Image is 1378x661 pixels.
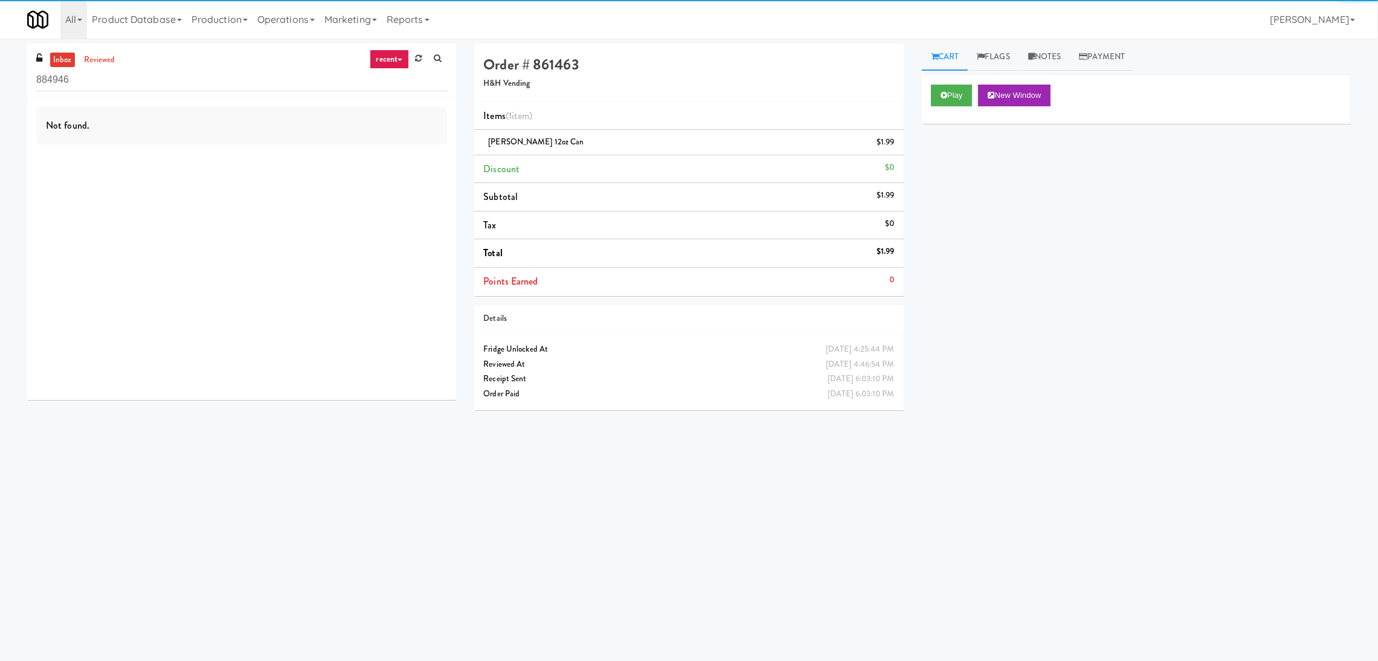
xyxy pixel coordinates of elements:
[1070,44,1134,71] a: Payment
[488,136,584,147] span: [PERSON_NAME] 12oz can
[968,44,1019,71] a: Flags
[483,57,894,73] h4: Order # 861463
[46,118,89,132] span: Not found.
[483,372,894,387] div: Receipt Sent
[370,50,410,69] a: recent
[483,357,894,372] div: Reviewed At
[826,342,895,357] div: [DATE] 4:25:44 PM
[890,272,895,288] div: 0
[483,190,518,204] span: Subtotal
[483,79,894,88] h5: H&H Vending
[483,109,532,123] span: Items
[483,274,538,288] span: Points Earned
[483,387,894,402] div: Order Paid
[877,244,895,259] div: $1.99
[50,53,75,68] a: inbox
[931,85,973,106] button: Play
[27,9,48,30] img: Micromart
[828,387,895,402] div: [DATE] 6:03:10 PM
[483,246,503,260] span: Total
[828,372,895,387] div: [DATE] 6:03:10 PM
[483,311,894,326] div: Details
[826,357,895,372] div: [DATE] 4:46:54 PM
[81,53,118,68] a: reviewed
[978,85,1051,106] button: New Window
[483,218,496,232] span: Tax
[483,162,520,176] span: Discount
[483,342,894,357] div: Fridge Unlocked At
[506,109,533,123] span: (1 )
[877,188,895,203] div: $1.99
[512,109,529,123] ng-pluralize: item
[1019,44,1071,71] a: Notes
[922,44,968,71] a: Cart
[36,69,447,91] input: Search vision orders
[885,216,894,231] div: $0
[885,160,894,175] div: $0
[877,135,895,150] div: $1.99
